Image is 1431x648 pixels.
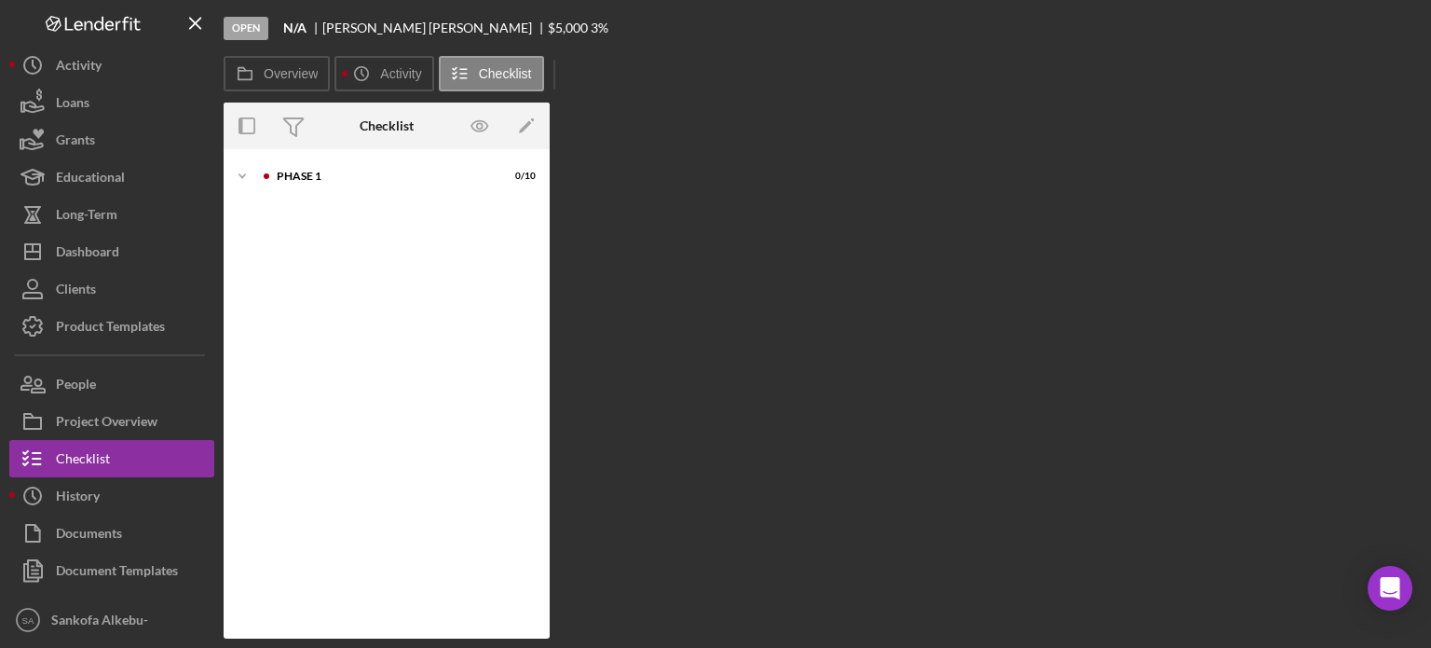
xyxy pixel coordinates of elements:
[56,552,178,594] div: Document Templates
[56,47,102,89] div: Activity
[9,159,214,196] button: Educational
[360,118,414,133] div: Checklist
[224,56,330,91] button: Overview
[9,403,214,440] button: Project Overview
[56,477,100,519] div: History
[591,21,608,35] div: 3 %
[9,270,214,308] button: Clients
[56,365,96,407] div: People
[334,56,433,91] button: Activity
[56,121,95,163] div: Grants
[9,47,214,84] button: Activity
[322,21,548,35] div: [PERSON_NAME] [PERSON_NAME]
[22,615,34,626] text: SA
[548,20,588,35] span: $5,000
[9,365,214,403] button: People
[224,17,268,40] div: Open
[56,196,117,238] div: Long-Term
[9,552,214,589] button: Document Templates
[56,270,96,312] div: Clients
[56,403,157,445] div: Project Overview
[56,440,110,482] div: Checklist
[9,440,214,477] button: Checklist
[56,308,165,350] div: Product Templates
[277,171,489,182] div: Phase 1
[283,21,307,35] b: N/A
[9,233,214,270] button: Dashboard
[502,171,536,182] div: 0 / 10
[56,233,119,275] div: Dashboard
[9,121,214,159] button: Grants
[9,477,214,515] button: History
[56,84,89,126] div: Loans
[56,515,122,557] div: Documents
[9,515,214,552] button: Documents
[380,66,421,81] label: Activity
[439,56,544,91] button: Checklist
[9,601,214,639] button: SASankofa Alkebu-[GEOGRAPHIC_DATA]
[56,159,125,200] div: Educational
[479,66,532,81] label: Checklist
[264,66,318,81] label: Overview
[9,308,214,345] button: Product Templates
[9,196,214,233] button: Long-Term
[9,84,214,121] button: Loans
[1368,566,1412,611] div: Open Intercom Messenger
